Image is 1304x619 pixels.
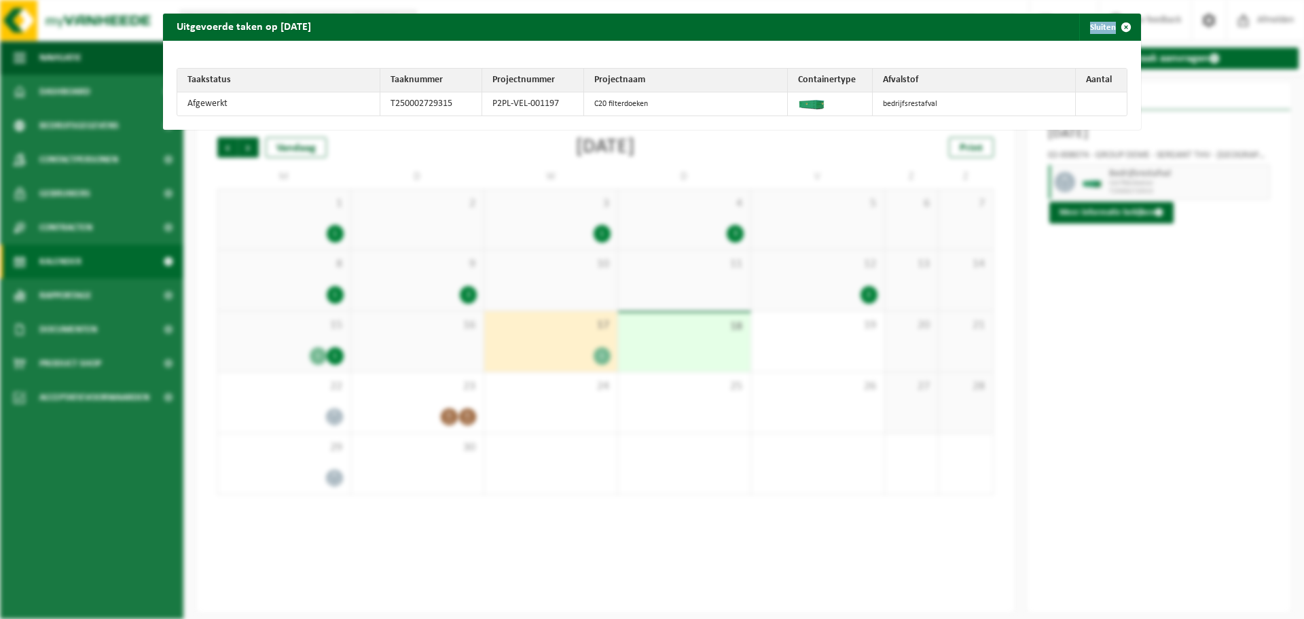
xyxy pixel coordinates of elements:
[177,92,380,116] td: Afgewerkt
[798,96,825,109] img: HK-XC-20-GN-00
[482,92,584,116] td: P2PL-VEL-001197
[788,69,873,92] th: Containertype
[163,14,325,39] h2: Uitgevoerde taken op [DATE]
[1076,69,1127,92] th: Aantal
[482,69,584,92] th: Projectnummer
[177,69,380,92] th: Taakstatus
[380,69,482,92] th: Taaknummer
[873,92,1076,116] td: bedrijfsrestafval
[584,69,787,92] th: Projectnaam
[1079,14,1140,41] button: Sluiten
[380,92,482,116] td: T250002729315
[584,92,787,116] td: C20 filterdoeken
[873,69,1076,92] th: Afvalstof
